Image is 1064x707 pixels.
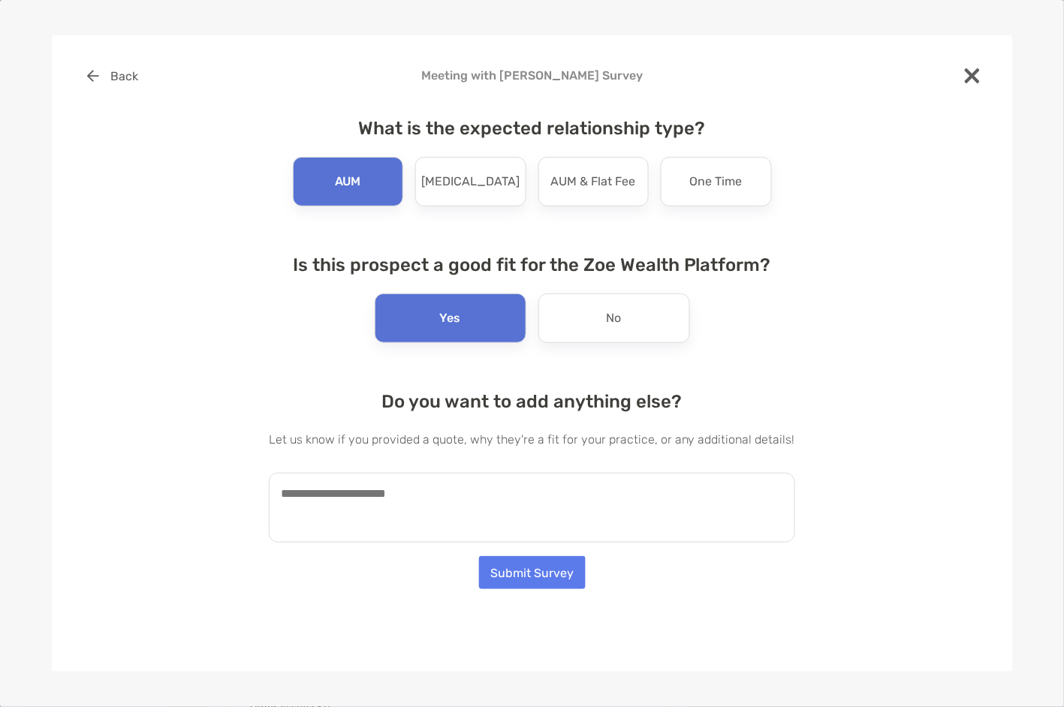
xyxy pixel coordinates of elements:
[965,68,980,83] img: close modal
[76,59,150,92] button: Back
[690,170,743,194] p: One Time
[76,68,989,83] h4: Meeting with [PERSON_NAME] Survey
[479,556,586,589] button: Submit Survey
[269,254,795,275] h4: Is this prospect a good fit for the Zoe Wealth Platform?
[421,170,520,194] p: [MEDICAL_DATA]
[440,306,461,330] p: Yes
[87,70,99,82] img: button icon
[269,430,795,449] p: Let us know if you provided a quote, why they're a fit for your practice, or any additional details!
[269,118,795,139] h4: What is the expected relationship type?
[551,170,636,194] p: AUM & Flat Fee
[269,391,795,412] h4: Do you want to add anything else?
[335,170,361,194] p: AUM
[607,306,622,330] p: No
